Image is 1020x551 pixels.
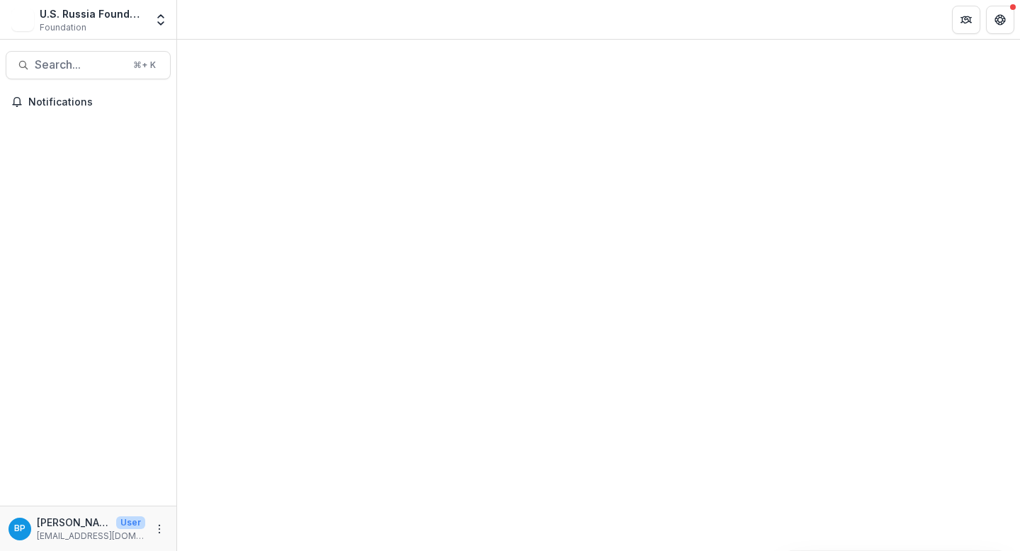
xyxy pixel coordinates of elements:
[11,8,34,31] img: U.S. Russia Foundation
[952,6,980,34] button: Partners
[151,521,168,538] button: More
[986,6,1014,34] button: Get Help
[116,516,145,529] p: User
[151,6,171,34] button: Open entity switcher
[35,58,125,72] span: Search...
[130,57,159,73] div: ⌘ + K
[40,6,145,21] div: U.S. Russia Foundation
[37,530,145,543] p: [EMAIL_ADDRESS][DOMAIN_NAME]
[28,96,165,108] span: Notifications
[6,91,171,113] button: Notifications
[40,21,86,34] span: Foundation
[14,524,25,533] div: Bennett P
[37,515,110,530] p: [PERSON_NAME]
[6,51,171,79] button: Search...
[183,9,243,30] nav: breadcrumb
